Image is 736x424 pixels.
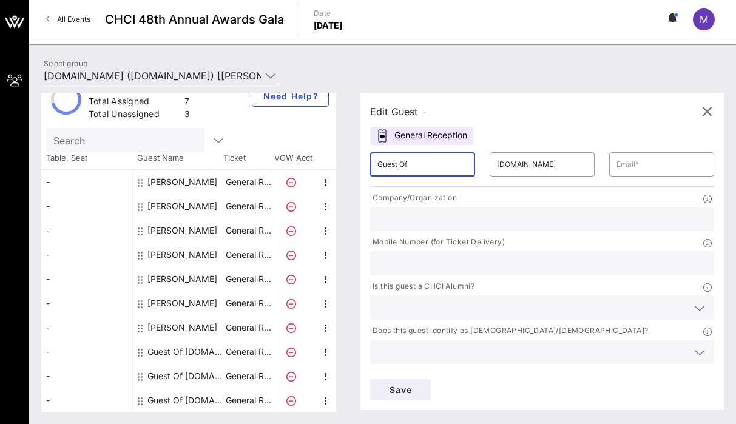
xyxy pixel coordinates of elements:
div: - [41,243,132,267]
p: General R… [224,315,272,340]
p: General R… [224,267,272,291]
div: - [41,170,132,194]
input: First Name* [377,155,468,174]
p: Is this guest a CHCI Alumni? [370,280,474,293]
div: - [41,218,132,243]
button: Need Help? [252,85,329,107]
div: Maria Praeli [147,267,217,291]
p: General R… [224,194,272,218]
button: Save [370,379,431,400]
p: General R… [224,364,272,388]
div: Ivonne Rodriguez [147,218,217,243]
p: General R… [224,388,272,412]
p: General R… [224,291,272,315]
p: Date [314,7,343,19]
div: Alessandra Munoz [147,170,217,194]
div: 7 [184,95,194,110]
div: Total Unassigned [89,108,180,123]
p: Does this guest identify as [DEMOGRAPHIC_DATA]/[DEMOGRAPHIC_DATA]? [370,325,648,337]
input: Last Name* [497,155,587,174]
p: General R… [224,340,272,364]
span: Save [380,385,421,395]
div: Juan Pachon [147,243,217,267]
p: Company/Organization [370,192,457,204]
span: Ticket [223,152,272,164]
p: [DATE] [314,19,343,32]
div: Daniela Chomba [147,194,217,218]
p: Dietary Restrictions [370,369,445,382]
a: All Events [39,10,98,29]
span: M [700,13,708,25]
div: Edit Guest [370,103,427,120]
p: General R… [224,218,272,243]
span: CHCI 48th Annual Awards Gala [105,10,284,29]
span: - [423,108,427,117]
div: M [693,8,715,30]
span: VOW Acct [272,152,314,164]
div: General Reception [370,127,473,145]
div: Todd Schulte [147,291,217,315]
div: Guest Of FWD.us [147,388,224,412]
span: Guest Name [132,152,223,164]
div: - [41,340,132,364]
div: - [41,364,132,388]
input: Email* [616,155,707,174]
div: 3 [184,108,194,123]
div: - [41,267,132,291]
span: Need Help? [262,91,319,101]
div: - [41,194,132,218]
span: All Events [57,15,90,24]
p: General R… [224,243,272,267]
div: - [41,315,132,340]
label: Select group [44,59,87,68]
p: General R… [224,170,272,194]
div: Total Assigned [89,95,180,110]
div: Zaira Garcia [147,315,217,340]
div: Guest Of FWD.us [147,340,224,364]
div: Guest Of FWD.us [147,364,224,388]
div: - [41,388,132,412]
p: Mobile Number (for Ticket Delivery) [370,236,505,249]
div: - [41,291,132,315]
span: Table, Seat [41,152,132,164]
